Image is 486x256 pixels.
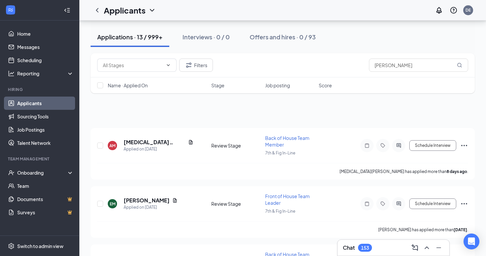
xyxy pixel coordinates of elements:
[454,227,467,232] b: [DATE]
[378,227,468,233] p: [PERSON_NAME] has applied more than .
[464,234,479,249] div: Open Intercom Messenger
[8,243,15,249] svg: Settings
[409,140,456,151] button: Schedule Interview
[17,27,74,40] a: Home
[124,204,178,211] div: Applied on [DATE]
[435,6,443,14] svg: Notifications
[64,7,70,14] svg: Collapse
[250,33,316,41] div: Offers and hires · 0 / 93
[395,143,403,148] svg: ActiveChat
[17,179,74,192] a: Team
[343,244,355,251] h3: Chat
[17,136,74,149] a: Talent Network
[8,169,15,176] svg: UserCheck
[211,82,224,89] span: Stage
[265,150,295,155] span: 7th & Fig In-Line
[110,201,115,207] div: EM
[411,244,419,252] svg: ComposeMessage
[17,97,74,110] a: Applicants
[17,192,74,206] a: DocumentsCrown
[17,70,74,77] div: Reporting
[97,33,163,41] div: Applications · 13 / 999+
[124,197,170,204] h5: [PERSON_NAME]
[8,156,72,162] div: Team Management
[17,54,74,67] a: Scheduling
[124,139,185,146] h5: [MEDICAL_DATA][PERSON_NAME]
[185,61,193,69] svg: Filter
[211,142,261,149] div: Review Stage
[182,33,230,41] div: Interviews · 0 / 0
[124,146,193,152] div: Applied on [DATE]
[211,200,261,207] div: Review Stage
[395,201,403,206] svg: ActiveChat
[265,82,290,89] span: Job posting
[188,140,193,145] svg: Document
[447,169,467,174] b: 8 days ago
[7,7,14,13] svg: WorkstreamLogo
[457,63,462,68] svg: MagnifyingGlass
[460,200,468,208] svg: Ellipses
[93,6,101,14] svg: ChevronLeft
[450,6,458,14] svg: QuestionInfo
[148,6,156,14] svg: ChevronDown
[319,82,332,89] span: Score
[17,110,74,123] a: Sourcing Tools
[433,242,444,253] button: Minimize
[166,63,171,68] svg: ChevronDown
[460,142,468,149] svg: Ellipses
[363,201,371,206] svg: Note
[17,40,74,54] a: Messages
[409,198,456,209] button: Schedule Interview
[379,143,387,148] svg: Tag
[265,135,309,148] span: Back of House Team Member
[8,87,72,92] div: Hiring
[108,82,148,89] span: Name · Applied On
[17,123,74,136] a: Job Postings
[172,198,178,203] svg: Document
[379,201,387,206] svg: Tag
[361,245,369,251] div: 153
[103,62,163,69] input: All Stages
[410,242,420,253] button: ComposeMessage
[265,193,310,206] span: Front of House Team Leader
[422,242,432,253] button: ChevronUp
[104,5,145,16] h1: Applicants
[8,70,15,77] svg: Analysis
[17,206,74,219] a: SurveysCrown
[179,59,213,72] button: Filter Filters
[17,169,68,176] div: Onboarding
[369,59,468,72] input: Search in applications
[435,244,443,252] svg: Minimize
[423,244,431,252] svg: ChevronUp
[265,209,295,214] span: 7th & Fig In-Line
[363,143,371,148] svg: Note
[340,169,468,174] p: [MEDICAL_DATA][PERSON_NAME] has applied more than .
[466,7,471,13] div: DE
[109,143,115,149] div: AM
[17,243,63,249] div: Switch to admin view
